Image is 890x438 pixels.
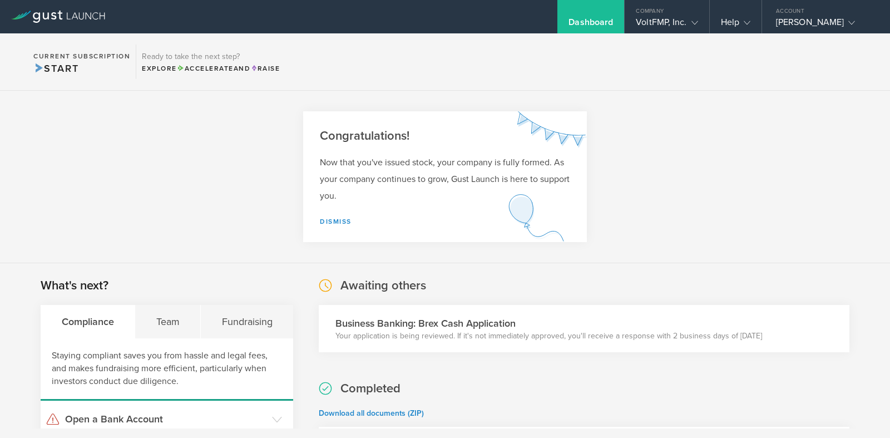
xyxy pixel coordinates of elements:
span: Raise [250,65,280,72]
div: VoltFMP, Inc. [636,17,698,33]
h2: What's next? [41,278,108,294]
h3: Open a Bank Account [65,412,266,426]
div: Fundraising [201,305,293,338]
h2: Current Subscription [33,53,130,60]
h3: Business Banking: Brex Cash Application [335,316,762,331]
h2: Awaiting others [340,278,426,294]
h2: Completed [340,381,400,397]
div: Team [135,305,201,338]
h2: Congratulations! [320,128,570,144]
span: Accelerate [177,65,234,72]
div: Help [721,17,750,33]
div: Explore [142,63,280,73]
div: Staying compliant saves you from hassle and legal fees, and makes fundraising more efficient, par... [41,338,293,401]
span: Start [33,62,78,75]
div: Compliance [41,305,135,338]
div: [PERSON_NAME] [776,17,871,33]
a: Download all documents (ZIP) [319,409,424,418]
div: Dashboard [568,17,613,33]
span: and [177,65,251,72]
h3: Ready to take the next step? [142,53,280,61]
div: Ready to take the next step?ExploreAccelerateandRaise [136,45,285,79]
a: Dismiss [320,218,352,225]
p: Now that you've issued stock, your company is fully formed. As your company continues to grow, Gu... [320,154,570,204]
p: Your application is being reviewed. If it's not immediately approved, you'll receive a response w... [335,331,762,342]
